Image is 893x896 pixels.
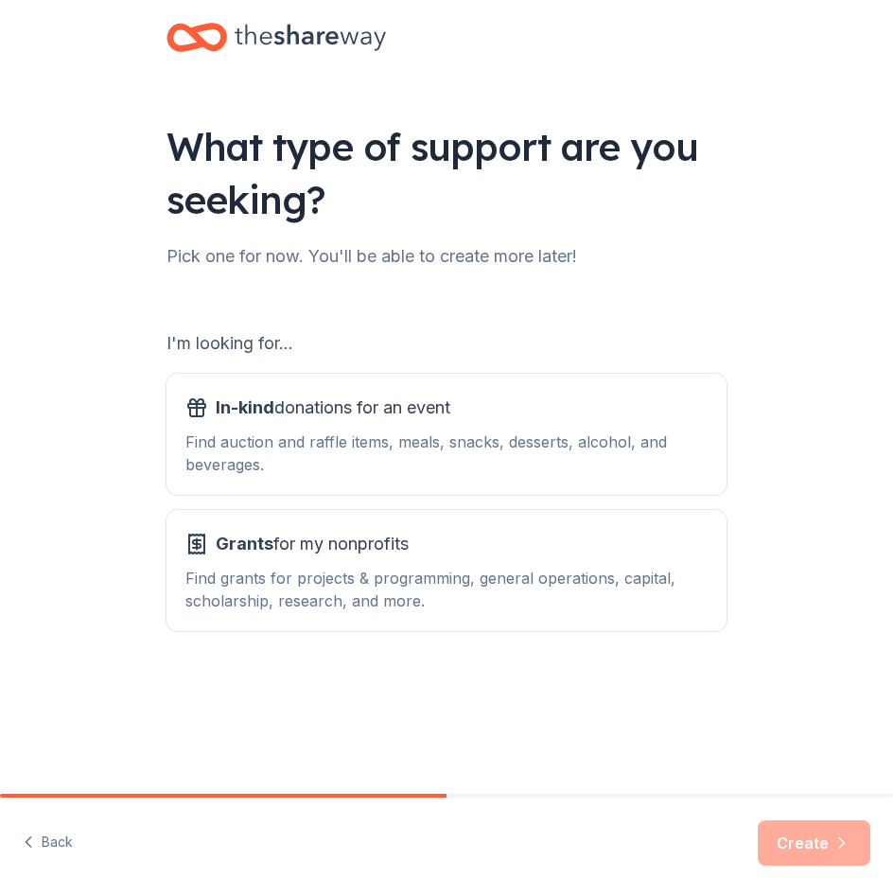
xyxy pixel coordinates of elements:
button: Grantsfor my nonprofitsFind grants for projects & programming, general operations, capital, schol... [166,510,727,631]
div: Pick one for now. You'll be able to create more later! [166,241,727,272]
div: I'm looking for... [166,328,727,359]
div: Find auction and raffle items, meals, snacks, desserts, alcohol, and beverages. [185,430,708,476]
span: for my nonprofits [216,529,409,559]
button: Back [23,823,73,863]
div: What type of support are you seeking? [166,120,727,226]
button: In-kinddonations for an eventFind auction and raffle items, meals, snacks, desserts, alcohol, and... [166,374,727,495]
span: Grants [216,534,273,553]
span: In-kind [216,397,274,417]
div: Find grants for projects & programming, general operations, capital, scholarship, research, and m... [185,567,708,612]
span: donations for an event [216,393,450,423]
